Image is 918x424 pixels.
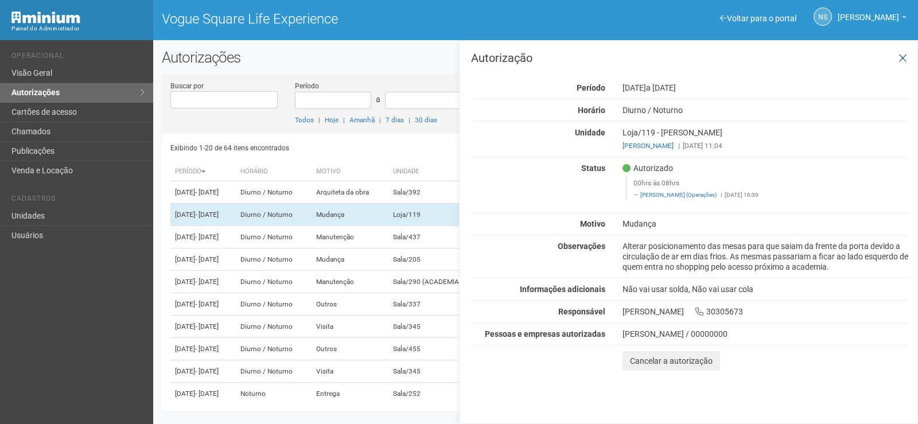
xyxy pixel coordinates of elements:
[170,316,236,338] td: [DATE]
[558,307,605,316] strong: Responsável
[312,316,388,338] td: Visita
[195,255,219,263] span: - [DATE]
[236,181,312,204] td: Diurno / Noturno
[325,116,339,124] a: Hoje
[379,116,381,124] span: |
[312,204,388,226] td: Mudança
[520,285,605,294] strong: Informações adicionais
[312,383,388,405] td: Entrega
[11,11,80,24] img: Minium
[312,181,388,204] td: Arquiteta da obra
[236,316,312,338] td: Diurno / Noturno
[236,271,312,293] td: Diurno / Noturno
[623,163,673,173] span: Autorizado
[170,360,236,383] td: [DATE]
[162,49,909,66] h2: Autorizações
[614,241,917,272] div: Alterar posicionamento das mesas para que saiam da frente da porta devido a circulação de ar em d...
[170,338,236,360] td: [DATE]
[236,383,312,405] td: Noturno
[388,383,484,405] td: Sala/252
[170,271,236,293] td: [DATE]
[236,360,312,383] td: Diurno / Noturno
[170,162,236,181] th: Período
[646,83,676,92] span: a [DATE]
[195,322,219,330] span: - [DATE]
[170,204,236,226] td: [DATE]
[312,293,388,316] td: Outros
[11,52,145,64] li: Operacional
[614,219,917,229] div: Mudança
[814,7,832,26] a: NS
[623,329,909,339] div: [PERSON_NAME] / 00000000
[195,390,219,398] span: - [DATE]
[236,226,312,248] td: Diurno / Noturno
[388,226,484,248] td: Sala/437
[614,83,917,93] div: [DATE]
[312,226,388,248] td: Manutenção
[236,293,312,316] td: Diurno / Noturno
[170,293,236,316] td: [DATE]
[388,338,484,360] td: Sala/455
[195,300,219,308] span: - [DATE]
[575,128,605,137] strong: Unidade
[388,204,484,226] td: Loja/119
[343,116,345,124] span: |
[170,226,236,248] td: [DATE]
[558,242,605,251] strong: Observações
[581,164,605,173] strong: Status
[838,2,899,22] span: Nicolle Silva
[386,116,404,124] a: 7 dias
[236,248,312,271] td: Diurno / Noturno
[388,181,484,204] td: Sala/392
[170,139,536,157] div: Exibindo 1-20 de 64 itens encontrados
[388,316,484,338] td: Sala/345
[614,105,917,115] div: Diurno / Noturno
[614,306,917,317] div: [PERSON_NAME] 30305673
[376,95,380,104] span: a
[312,338,388,360] td: Outros
[170,81,204,91] label: Buscar por
[195,345,219,353] span: - [DATE]
[623,142,674,150] a: [PERSON_NAME]
[721,192,722,198] span: |
[640,192,717,198] a: [PERSON_NAME] (Operações)
[415,116,437,124] a: 30 dias
[195,188,219,196] span: - [DATE]
[312,248,388,271] td: Mudança
[388,271,484,293] td: Sala/290 (ACADEMIA)
[580,219,605,228] strong: Motivo
[312,162,388,181] th: Motivo
[625,176,909,201] blockquote: 00hrs às 08hrs
[388,293,484,316] td: Sala/337
[720,14,796,23] a: Voltar para o portal
[614,127,917,151] div: Loja/119 - [PERSON_NAME]
[578,106,605,115] strong: Horário
[678,142,680,150] span: |
[236,162,312,181] th: Horário
[838,14,907,24] a: [PERSON_NAME]
[195,233,219,241] span: - [DATE]
[170,181,236,204] td: [DATE]
[471,52,909,64] h3: Autorização
[236,204,312,226] td: Diurno / Noturno
[295,116,314,124] a: Todos
[170,248,236,271] td: [DATE]
[195,211,219,219] span: - [DATE]
[633,191,903,199] footer: [DATE] 16:39
[485,329,605,339] strong: Pessoas e empresas autorizadas
[349,116,375,124] a: Amanhã
[236,338,312,360] td: Diurno / Noturno
[312,360,388,383] td: Visita
[388,360,484,383] td: Sala/345
[295,81,319,91] label: Período
[170,383,236,405] td: [DATE]
[388,248,484,271] td: Sala/205
[409,116,410,124] span: |
[577,83,605,92] strong: Período
[388,162,484,181] th: Unidade
[623,141,909,151] div: [DATE] 11:04
[195,278,219,286] span: - [DATE]
[162,11,527,26] h1: Vogue Square Life Experience
[11,24,145,34] div: Painel do Administrador
[312,271,388,293] td: Manutenção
